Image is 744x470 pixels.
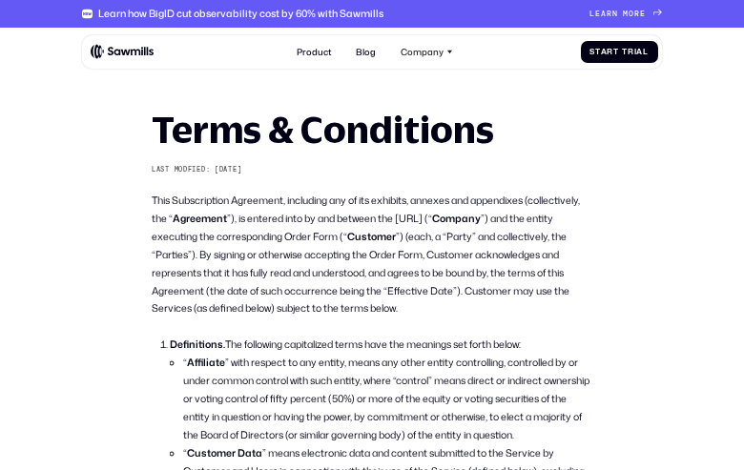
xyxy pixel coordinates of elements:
[595,10,601,19] span: e
[607,48,613,57] span: r
[634,10,640,19] span: r
[601,10,607,19] span: a
[170,337,225,351] strong: Definitions.
[622,48,628,57] span: T
[349,40,382,64] a: Blog
[601,48,608,57] span: a
[347,230,396,243] strong: Customer
[595,48,601,57] span: t
[581,41,658,64] a: StartTrial
[187,356,225,369] strong: Affiliate
[152,112,592,148] h1: Terms & Conditions
[628,48,634,57] span: r
[394,40,459,64] div: Company
[643,48,649,57] span: l
[613,48,619,57] span: t
[589,48,595,57] span: S
[152,166,592,174] h6: LAST MODFIED: [DATE]
[634,48,637,57] span: i
[629,10,634,19] span: o
[401,47,444,57] div: Company
[636,48,643,57] span: a
[589,10,595,19] span: L
[432,212,481,225] strong: Company
[173,212,227,225] strong: Agreement
[187,446,262,460] strong: Customer Data
[183,354,592,444] li: “ ” with respect to any entity, means any other entity controlling, controlled by or under common...
[612,10,618,19] span: n
[589,10,662,19] a: Learnmore
[623,10,629,19] span: m
[152,192,592,318] p: This Subscription Agreement, including any of its exhibits, annexes and appendixes (collectively,...
[607,10,612,19] span: r
[640,10,646,19] span: e
[290,40,339,64] a: Product
[98,8,383,20] div: Learn how BigID cut observability cost by 60% with Sawmills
